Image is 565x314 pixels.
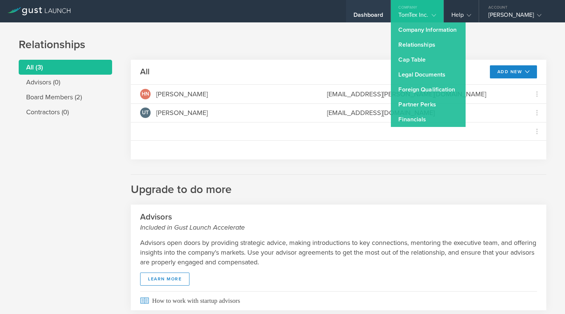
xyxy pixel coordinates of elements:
span: HN [142,91,149,97]
div: Help [451,11,471,22]
button: Add New [490,65,537,78]
div: TomTex Inc. [398,11,436,22]
a: How to work with startup advisors [131,291,546,310]
div: [PERSON_NAME] [156,89,208,99]
small: Included in Gust Launch Accelerate [140,223,537,232]
a: Learn More [140,273,189,286]
iframe: Chat Widget [528,278,565,314]
li: Board Members (2) [19,90,112,105]
div: [EMAIL_ADDRESS][DOMAIN_NAME] [327,108,518,118]
span: How to work with startup advisors [140,291,537,310]
div: [PERSON_NAME] [156,108,208,118]
span: UT [142,110,149,115]
h2: All [140,66,149,77]
li: Contractors (0) [19,105,112,119]
li: Advisors (0) [19,75,112,90]
div: Dashboard [353,11,383,22]
div: [EMAIL_ADDRESS][PERSON_NAME][DOMAIN_NAME] [327,89,518,99]
div: [PERSON_NAME] [488,11,552,22]
li: All (3) [19,60,112,75]
p: Advisors open doors by providing strategic advice, making introductions to key connections, mento... [140,238,537,267]
h2: Advisors [140,212,537,232]
h2: Upgrade to do more [131,174,546,197]
h1: Relationships [19,37,546,52]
